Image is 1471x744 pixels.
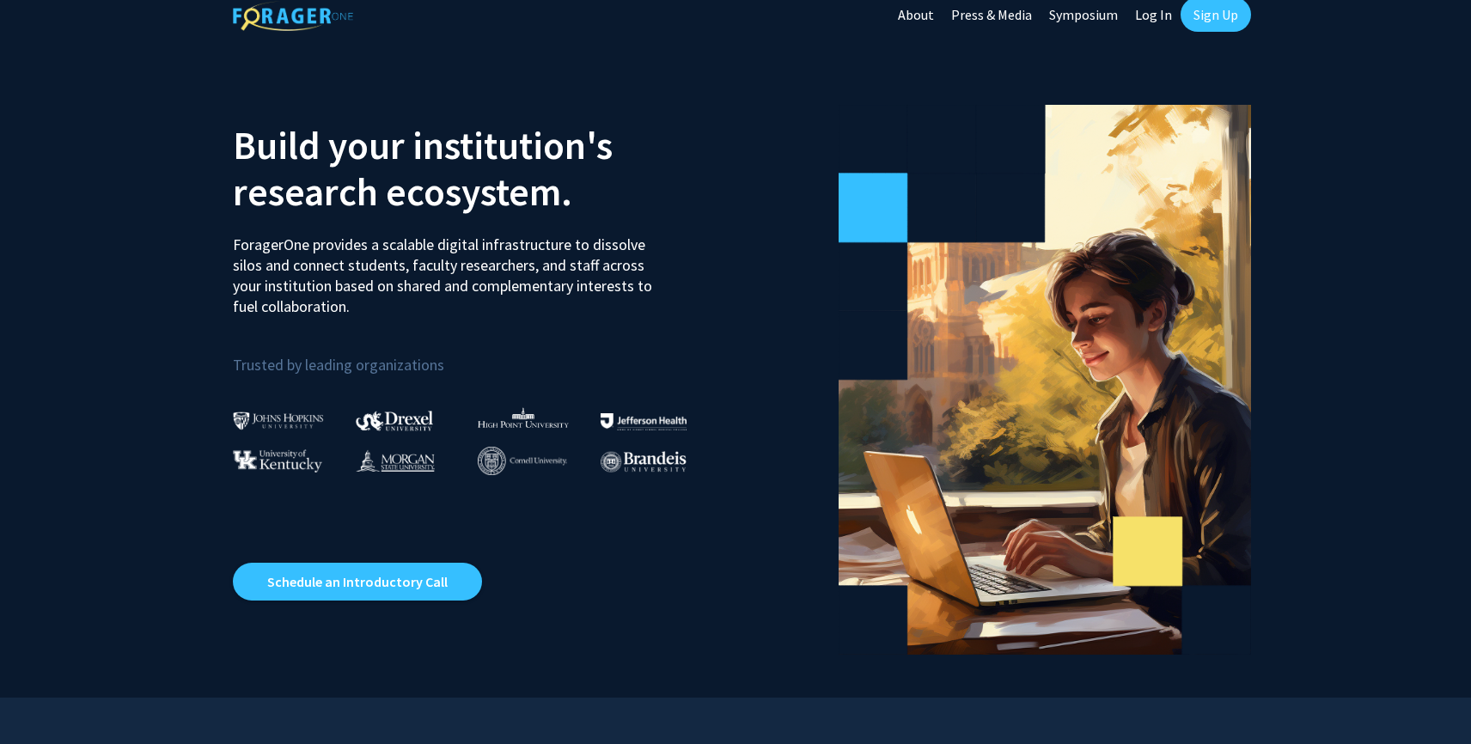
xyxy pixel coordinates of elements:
img: Johns Hopkins University [233,412,324,430]
img: Cornell University [478,447,567,475]
a: Opens in a new tab [233,563,482,601]
iframe: Chat [13,667,73,731]
img: Drexel University [356,411,433,430]
p: ForagerOne provides a scalable digital infrastructure to dissolve silos and connect students, fac... [233,222,664,317]
p: Trusted by leading organizations [233,331,723,378]
img: ForagerOne Logo [233,1,353,31]
h2: Build your institution's research ecosystem. [233,122,723,215]
img: University of Kentucky [233,449,322,473]
img: High Point University [478,407,569,428]
img: Brandeis University [601,451,687,473]
img: Morgan State University [356,449,435,472]
img: Thomas Jefferson University [601,413,687,430]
